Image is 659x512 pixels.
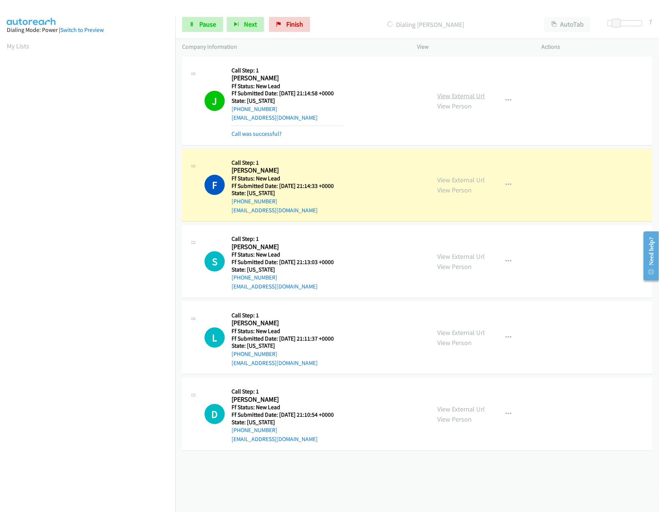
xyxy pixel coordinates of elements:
[269,17,310,32] a: Finish
[232,426,277,434] a: [PHONE_NUMBER]
[205,251,225,272] h1: S
[232,243,343,251] h2: [PERSON_NAME]
[232,235,343,243] h5: Call Step: 1
[205,327,225,348] div: The call is yet to be attempted
[232,283,318,290] a: [EMAIL_ADDRESS][DOMAIN_NAME]
[182,17,223,32] a: Pause
[232,207,318,214] a: [EMAIL_ADDRESS][DOMAIN_NAME]
[232,74,343,83] h2: [PERSON_NAME]
[227,17,264,32] button: Next
[438,186,472,194] a: View Person
[438,405,485,413] a: View External Url
[205,175,225,195] h1: F
[232,395,343,404] h2: [PERSON_NAME]
[7,42,29,50] a: My Lists
[232,90,343,97] h5: Ff Submitted Date: [DATE] 21:14:58 +0000
[232,105,277,113] a: [PHONE_NUMBER]
[232,159,343,167] h5: Call Step: 1
[232,350,277,357] a: [PHONE_NUMBER]
[205,91,225,111] h1: J
[232,251,343,258] h5: Ff Status: New Lead
[232,274,277,281] a: [PHONE_NUMBER]
[544,17,591,32] button: AutoTab
[232,130,282,137] a: Call was successful?
[205,404,225,424] div: The call is yet to be attempted
[541,42,652,51] p: Actions
[232,419,343,426] h5: State: [US_STATE]
[232,97,343,105] h5: State: [US_STATE]
[7,58,175,414] iframe: Dialpad
[232,114,318,121] a: [EMAIL_ADDRESS][DOMAIN_NAME]
[232,342,343,350] h5: State: [US_STATE]
[232,388,343,395] h5: Call Step: 1
[320,20,531,30] p: Dialing [PERSON_NAME]
[60,26,104,33] a: Switch to Preview
[438,92,485,100] a: View External Url
[232,327,343,335] h5: Ff Status: New Lead
[438,252,485,261] a: View External Url
[232,67,343,74] h5: Call Step: 1
[649,17,652,27] div: 7
[438,338,472,347] a: View Person
[232,182,343,190] h5: Ff Submitted Date: [DATE] 21:14:33 +0000
[232,312,343,319] h5: Call Step: 1
[232,404,343,411] h5: Ff Status: New Lead
[438,415,472,423] a: View Person
[417,42,528,51] p: View
[244,20,257,29] span: Next
[232,335,343,342] h5: Ff Submitted Date: [DATE] 21:11:37 +0000
[438,176,485,184] a: View External Url
[232,189,343,197] h5: State: [US_STATE]
[232,166,343,175] h2: [PERSON_NAME]
[232,175,343,182] h5: Ff Status: New Lead
[286,20,303,29] span: Finish
[232,359,318,366] a: [EMAIL_ADDRESS][DOMAIN_NAME]
[232,198,277,205] a: [PHONE_NUMBER]
[232,258,343,266] h5: Ff Submitted Date: [DATE] 21:13:03 +0000
[638,226,659,286] iframe: Resource Center
[438,102,472,110] a: View Person
[438,328,485,337] a: View External Url
[182,42,404,51] p: Company Information
[232,411,343,419] h5: Ff Submitted Date: [DATE] 21:10:54 +0000
[232,266,343,273] h5: State: [US_STATE]
[232,319,343,327] h2: [PERSON_NAME]
[199,20,216,29] span: Pause
[232,435,318,443] a: [EMAIL_ADDRESS][DOMAIN_NAME]
[232,83,343,90] h5: Ff Status: New Lead
[205,251,225,272] div: The call is yet to be attempted
[205,404,225,424] h1: D
[438,262,472,271] a: View Person
[205,327,225,348] h1: L
[7,26,169,35] div: Dialing Mode: Power |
